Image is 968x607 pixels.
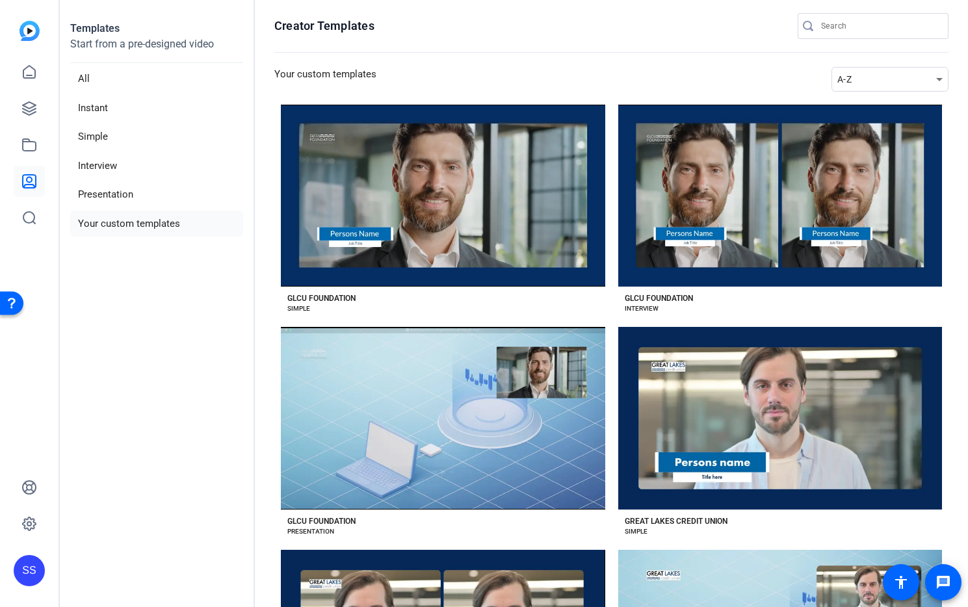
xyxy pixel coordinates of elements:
li: Your custom templates [70,211,243,237]
button: Template image [281,105,605,287]
div: INTERVIEW [625,303,659,314]
div: GLCU FOUNDATION [287,293,356,303]
h3: Your custom templates [274,67,376,92]
h1: Creator Templates [274,18,374,34]
li: Instant [70,95,243,122]
div: SS [14,555,45,586]
mat-icon: accessibility [893,575,909,590]
li: Interview [70,153,243,179]
mat-icon: message [935,575,951,590]
div: GREAT LAKES CREDIT UNION [625,516,727,526]
div: SIMPLE [287,303,310,314]
li: Presentation [70,181,243,208]
button: Template image [281,327,605,509]
button: Template image [618,105,943,287]
img: blue-gradient.svg [20,21,40,41]
li: Simple [70,123,243,150]
div: SIMPLE [625,526,648,537]
strong: Templates [70,22,120,34]
input: Search [821,18,938,34]
span: A-Z [837,74,852,84]
div: GLCU FOUNDATION [625,293,693,303]
p: Start from a pre-designed video [70,36,243,63]
div: PRESENTATION [287,526,334,537]
li: All [70,66,243,92]
button: Template image [618,327,943,509]
div: GLCU FOUNDATION [287,516,356,526]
